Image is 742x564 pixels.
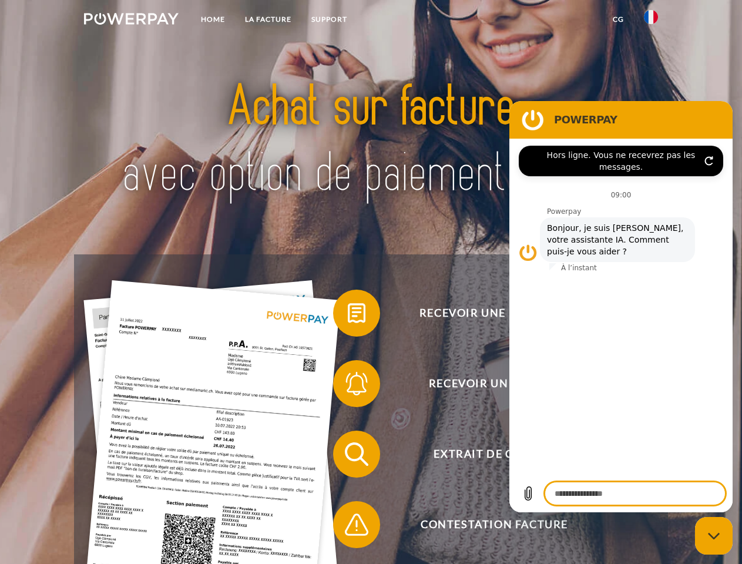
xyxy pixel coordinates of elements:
[112,56,630,225] img: title-powerpay_fr.svg
[509,101,733,512] iframe: Fenêtre de messagerie
[333,290,639,337] button: Recevoir une facture ?
[350,290,638,337] span: Recevoir une facture ?
[350,431,638,478] span: Extrait de compte
[333,360,639,407] button: Recevoir un rappel?
[342,439,371,469] img: qb_search.svg
[301,9,357,30] a: Support
[342,510,371,539] img: qb_warning.svg
[342,298,371,328] img: qb_bill.svg
[350,501,638,548] span: Contestation Facture
[695,517,733,555] iframe: Bouton de lancement de la fenêtre de messagerie, conversation en cours
[235,9,301,30] a: LA FACTURE
[333,431,639,478] button: Extrait de compte
[191,9,235,30] a: Home
[350,360,638,407] span: Recevoir un rappel?
[84,13,179,25] img: logo-powerpay-white.svg
[644,10,658,24] img: fr
[333,501,639,548] button: Contestation Facture
[603,9,634,30] a: CG
[342,369,371,398] img: qb_bell.svg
